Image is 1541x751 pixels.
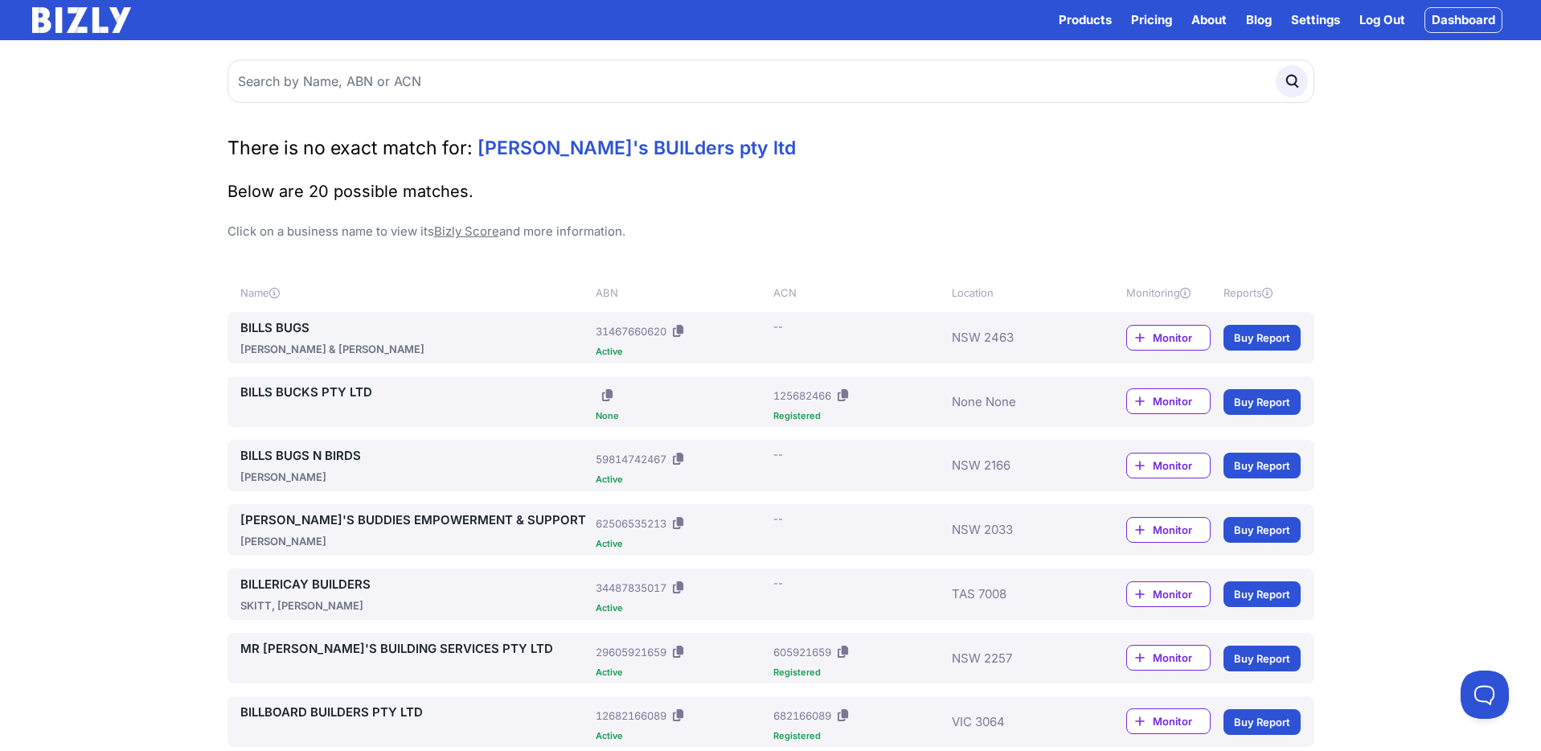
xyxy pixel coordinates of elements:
span: Monitor [1153,522,1210,538]
div: Monitoring [1126,285,1211,301]
div: -- [773,446,783,462]
div: 62506535213 [596,515,666,531]
div: 34487835017 [596,580,666,596]
a: Monitor [1126,325,1211,351]
span: Monitor [1153,393,1210,409]
button: Products [1059,10,1112,30]
a: BILLBOARD BUILDERS PTY LTD [240,703,590,722]
div: 29605921659 [596,644,666,660]
div: 59814742467 [596,451,666,467]
div: 12682166089 [596,708,666,724]
a: Monitor [1126,708,1211,734]
a: Monitor [1126,645,1211,671]
a: Dashboard [1424,7,1502,33]
a: Buy Report [1223,389,1301,415]
div: Registered [773,732,945,741]
div: Active [596,604,767,613]
div: Name [240,285,590,301]
div: NSW 2033 [952,511,1079,549]
a: MR [PERSON_NAME]'S BUILDING SERVICES PTY LTD [240,639,590,659]
div: Active [596,732,767,741]
p: Click on a business name to view its and more information. [227,222,1314,241]
div: NSW 2257 [952,639,1079,677]
div: Active [596,540,767,548]
div: Registered [773,412,945,421]
div: -- [773,575,783,591]
div: [PERSON_NAME] & [PERSON_NAME] [240,341,590,357]
span: Monitor [1153,458,1210,474]
a: Buy Report [1223,453,1301,478]
a: Buy Report [1223,646,1301,671]
div: Active [596,475,767,484]
div: None [596,412,767,421]
input: Search by Name, ABN or ACN [227,60,1314,103]
a: Monitor [1126,453,1211,478]
span: Below are 20 possible matches. [227,182,473,201]
div: ACN [773,285,945,301]
div: NSW 2463 [952,318,1079,357]
div: Reports [1223,285,1301,301]
div: [PERSON_NAME] [240,469,590,485]
span: Monitor [1153,650,1210,666]
div: Active [596,347,767,356]
div: [PERSON_NAME] [240,533,590,549]
div: -- [773,511,783,527]
div: ABN [596,285,767,301]
div: -- [773,318,783,334]
iframe: Toggle Customer Support [1461,671,1509,719]
a: [PERSON_NAME]'S BUDDIES EMPOWERMENT & SUPPORT [240,511,590,530]
a: Monitor [1126,388,1211,414]
a: BILLERICAY BUILDERS [240,575,590,594]
a: Buy Report [1223,581,1301,607]
div: TAS 7008 [952,575,1079,614]
a: Buy Report [1223,517,1301,543]
a: Buy Report [1223,325,1301,351]
div: 682166089 [773,708,831,724]
a: Settings [1291,10,1340,30]
a: BILLS BUCKS PTY LTD [240,383,590,402]
a: Pricing [1131,10,1172,30]
div: Registered [773,668,945,677]
span: Monitor [1153,330,1210,346]
div: 31467660620 [596,323,666,339]
span: [PERSON_NAME]'s BUILders pty ltd [477,137,796,159]
a: Log Out [1359,10,1405,30]
div: Active [596,668,767,677]
div: None None [952,383,1079,421]
a: Buy Report [1223,709,1301,735]
a: Bizly Score [434,224,499,239]
div: VIC 3064 [952,703,1079,741]
a: BILLS BUGS [240,318,590,338]
a: Blog [1246,10,1272,30]
div: 125682466 [773,388,831,404]
div: Location [952,285,1079,301]
div: SKITT, [PERSON_NAME] [240,597,590,614]
div: 605921659 [773,644,831,660]
a: About [1191,10,1227,30]
a: BILLS BUGS N BIRDS [240,446,590,466]
a: Monitor [1126,581,1211,607]
div: NSW 2166 [952,446,1079,485]
a: Monitor [1126,517,1211,543]
span: There is no exact match for: [227,137,473,159]
span: Monitor [1153,713,1210,729]
span: Monitor [1153,586,1210,602]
